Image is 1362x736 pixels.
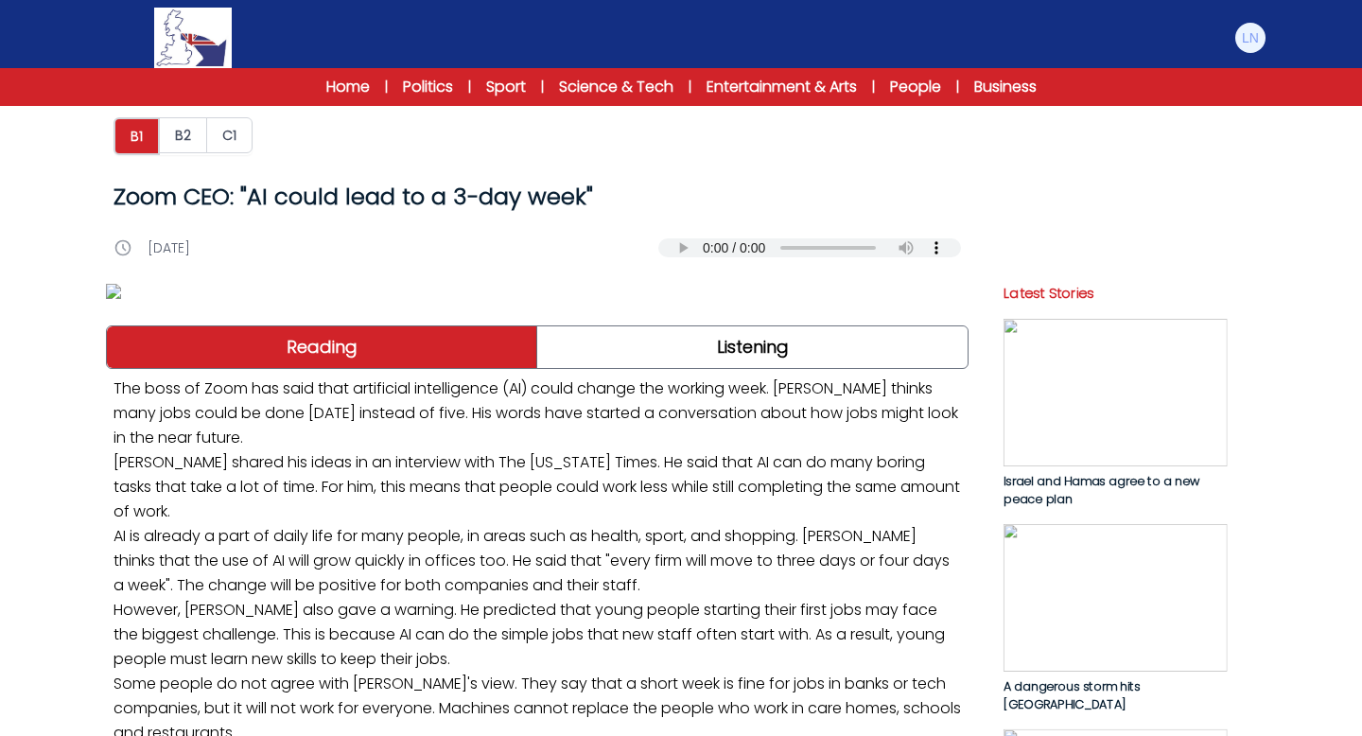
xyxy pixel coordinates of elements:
h1: Zoom CEO: "AI could lead to a 3-day week" [113,182,961,212]
span: | [385,78,388,96]
a: Listening [537,326,968,368]
a: B2 [160,117,207,155]
p: Latest Stories [1004,283,1228,304]
img: Luana Nardi [1235,23,1266,53]
a: Logo [95,8,291,68]
span: | [689,78,691,96]
span: A dangerous storm hits [GEOGRAPHIC_DATA] [1004,677,1141,713]
span: | [468,78,471,96]
span: | [956,78,959,96]
a: Reading [107,326,537,368]
img: xc9LMZcCEKhlucHztNILqo8JPyKHAHhYG1JGjFFa.jpg [1004,524,1228,672]
button: B1 [113,117,160,155]
a: Science & Tech [559,76,673,98]
span: | [872,78,875,96]
button: C1 [206,117,253,153]
button: B2 [159,117,207,153]
a: People [890,76,941,98]
a: Sport [486,76,526,98]
a: Home [326,76,370,98]
span: Israel and Hamas agree to a new peace plan [1004,473,1199,509]
img: Logo [154,8,232,68]
p: [DATE] [148,238,190,257]
a: Israel and Hamas agree to a new peace plan [1004,319,1228,509]
a: Politics [403,76,453,98]
img: 1Ay3EjyIyvlS7t8WTcUQznMKQwCaY4FSAq3Xsl3L.jpg [1004,319,1228,466]
span: | [541,78,544,96]
audio: Your browser does not support the audio element. [658,238,961,257]
a: C1 [207,117,253,155]
img: IUZJOaCbQq59P8Hs9kWMgpQ1zvR8SowE33OmDh9x.jpg [106,284,969,299]
a: Business [974,76,1037,98]
a: Entertainment & Arts [707,76,857,98]
a: A dangerous storm hits [GEOGRAPHIC_DATA] [1004,524,1228,714]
